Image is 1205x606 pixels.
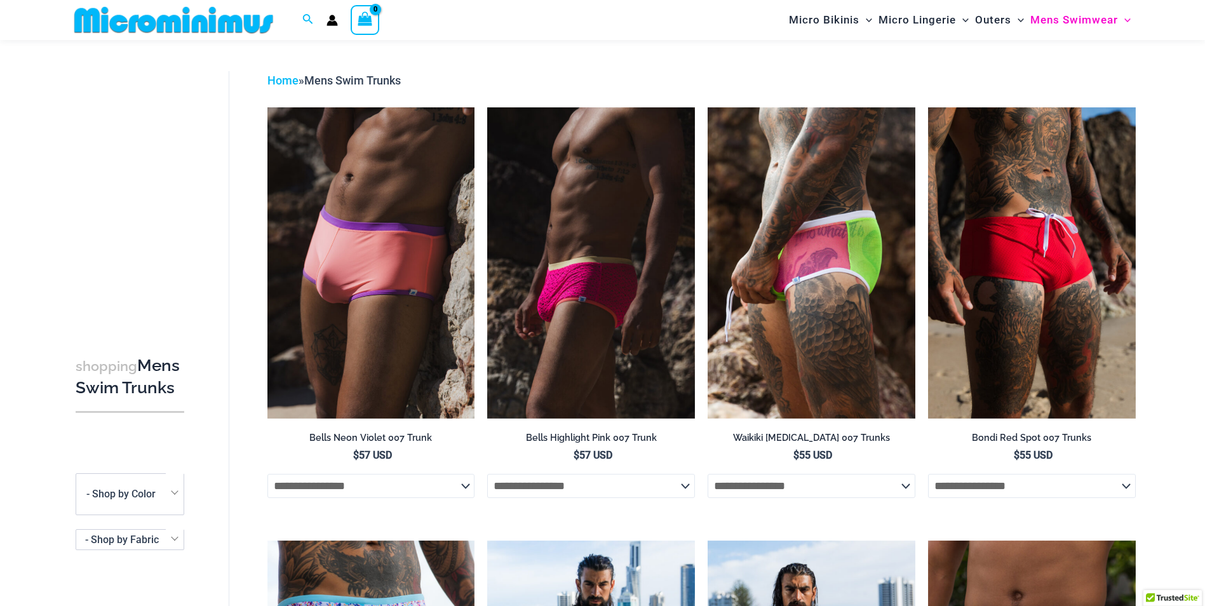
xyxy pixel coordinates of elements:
[487,432,695,448] a: Bells Highlight Pink 007 Trunk
[793,449,799,461] span: $
[69,6,278,34] img: MM SHOP LOGO FLAT
[76,473,184,515] span: - Shop by Color
[1030,4,1118,36] span: Mens Swimwear
[928,107,1136,419] a: Bondi Red Spot 007 Trunks 03Bondi Red Spot 007 Trunks 05Bondi Red Spot 007 Trunks 05
[793,449,832,461] bdi: 55 USD
[1011,4,1024,36] span: Menu Toggle
[928,432,1136,444] h2: Bondi Red Spot 007 Trunks
[574,449,579,461] span: $
[76,354,184,398] h3: Mens Swim Trunks
[786,4,875,36] a: Micro BikinisMenu ToggleMenu Toggle
[574,449,612,461] bdi: 57 USD
[1014,449,1020,461] span: $
[76,473,184,514] span: - Shop by Color
[267,432,475,444] h2: Bells Neon Violet 007 Trunk
[708,432,915,448] a: Waikiki [MEDICAL_DATA] 007 Trunks
[487,107,695,419] img: Bells Highlight Pink 007 Trunk 04
[789,4,859,36] span: Micro Bikinis
[267,432,475,448] a: Bells Neon Violet 007 Trunk
[1027,4,1134,36] a: Mens SwimwearMenu ToggleMenu Toggle
[302,12,314,28] a: Search icon link
[875,4,972,36] a: Micro LingerieMenu ToggleMenu Toggle
[708,107,915,419] img: Waikiki High Voltage 007 Trunks 10
[859,4,872,36] span: Menu Toggle
[351,5,380,34] a: View Shopping Cart, empty
[879,4,956,36] span: Micro Lingerie
[76,61,190,315] iframe: TrustedSite Certified
[975,4,1011,36] span: Outers
[326,15,338,26] a: Account icon link
[956,4,969,36] span: Menu Toggle
[708,432,915,444] h2: Waikiki [MEDICAL_DATA] 007 Trunks
[267,107,475,419] img: Bells Neon Violet 007 Trunk 01
[76,530,184,549] span: - Shop by Fabric
[1118,4,1131,36] span: Menu Toggle
[353,449,392,461] bdi: 57 USD
[1014,449,1053,461] bdi: 55 USD
[784,2,1136,38] nav: Site Navigation
[86,488,156,500] span: - Shop by Color
[76,358,137,374] span: shopping
[267,74,299,87] a: Home
[928,432,1136,448] a: Bondi Red Spot 007 Trunks
[928,107,1136,419] img: Bondi Red Spot 007 Trunks 03
[76,529,184,550] span: - Shop by Fabric
[708,107,915,419] a: Waikiki High Voltage 007 Trunks 10Waikiki High Voltage 007 Trunks 11Waikiki High Voltage 007 Trun...
[487,432,695,444] h2: Bells Highlight Pink 007 Trunk
[267,107,475,419] a: Bells Neon Violet 007 Trunk 01Bells Neon Violet 007 Trunk 04Bells Neon Violet 007 Trunk 04
[487,107,695,419] a: Bells Highlight Pink 007 Trunk 04Bells Highlight Pink 007 Trunk 05Bells Highlight Pink 007 Trunk 05
[972,4,1027,36] a: OutersMenu ToggleMenu Toggle
[304,74,401,87] span: Mens Swim Trunks
[267,74,401,87] span: »
[85,534,159,546] span: - Shop by Fabric
[353,449,359,461] span: $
